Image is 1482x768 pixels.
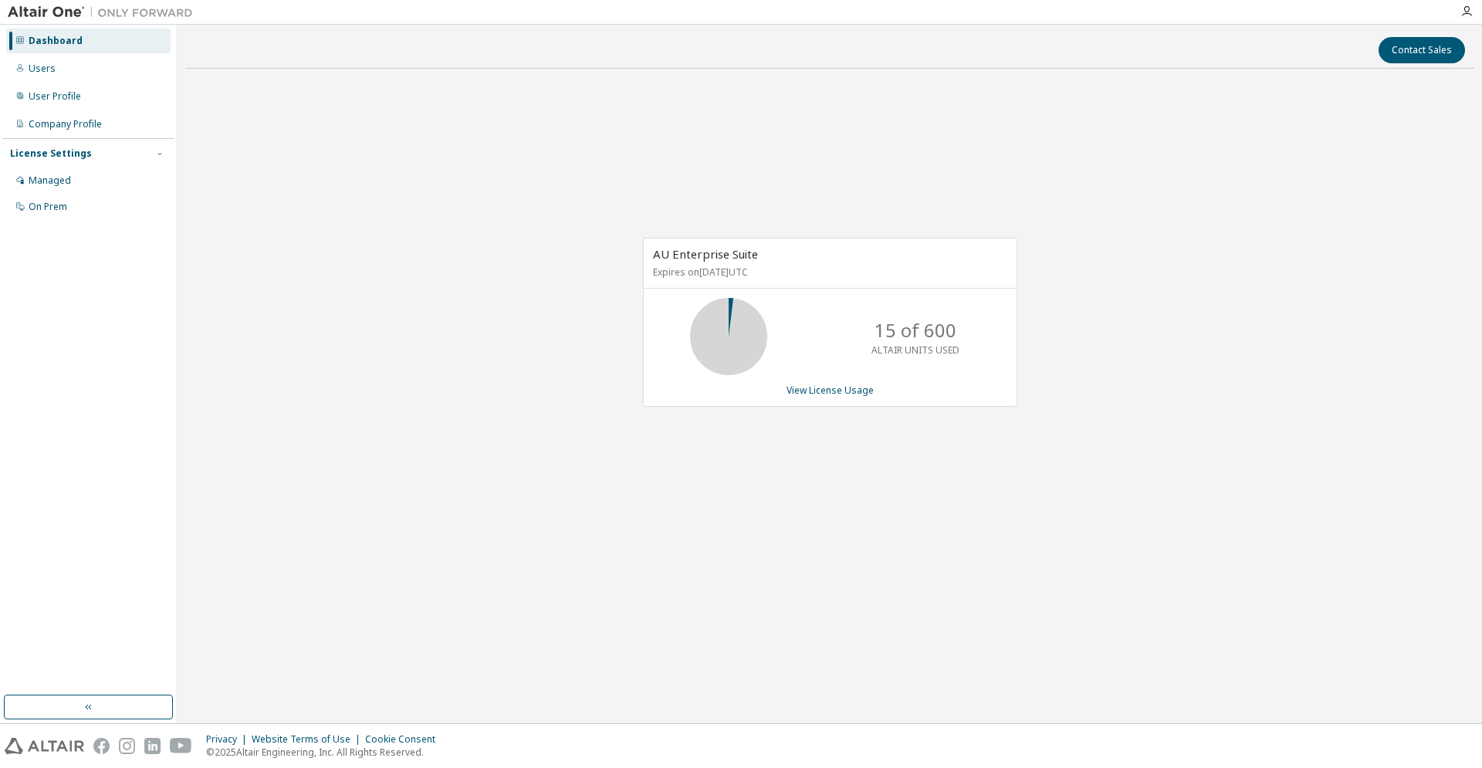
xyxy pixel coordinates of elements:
div: Company Profile [29,118,102,130]
img: youtube.svg [170,738,192,754]
div: Users [29,63,56,75]
div: Dashboard [29,35,83,47]
span: AU Enterprise Suite [653,246,758,262]
p: Expires on [DATE] UTC [653,266,1003,279]
a: View License Usage [787,384,874,397]
p: 15 of 600 [875,317,956,343]
p: ALTAIR UNITS USED [871,343,959,357]
img: instagram.svg [119,738,135,754]
p: © 2025 Altair Engineering, Inc. All Rights Reserved. [206,746,445,759]
div: Website Terms of Use [252,733,365,746]
button: Contact Sales [1379,37,1465,63]
img: facebook.svg [93,738,110,754]
div: License Settings [10,147,92,160]
div: Cookie Consent [365,733,445,746]
img: Altair One [8,5,201,20]
div: User Profile [29,90,81,103]
img: linkedin.svg [144,738,161,754]
img: altair_logo.svg [5,738,84,754]
div: Privacy [206,733,252,746]
div: Managed [29,174,71,187]
div: On Prem [29,201,67,213]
